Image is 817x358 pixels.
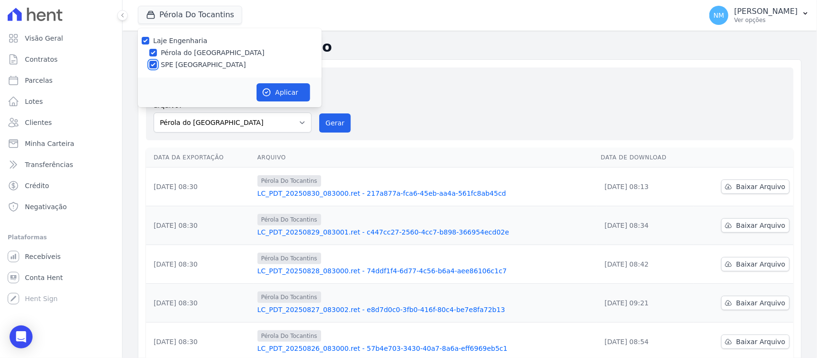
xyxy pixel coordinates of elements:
[4,268,118,287] a: Conta Hent
[4,155,118,174] a: Transferências
[597,284,694,323] td: [DATE] 09:21
[319,113,351,133] button: Gerar
[736,298,785,308] span: Baixar Arquivo
[25,202,67,212] span: Negativação
[257,344,593,353] a: LC_PDT_20250826_083000.ret - 57b4e703-3430-40a7-8a6a-eff6969eb5c1
[257,305,593,314] a: LC_PDT_20250827_083002.ret - e8d7d0c0-3fb0-416f-80c4-be7e8fa72b13
[257,227,593,237] a: LC_PDT_20250829_083001.ret - c447cc27-2560-4cc7-b898-366954ecd02e
[597,245,694,284] td: [DATE] 08:42
[4,92,118,111] a: Lotes
[4,134,118,153] a: Minha Carteira
[25,34,63,43] span: Visão Geral
[734,16,798,24] p: Ver opções
[714,12,725,19] span: NM
[257,189,593,198] a: LC_PDT_20250830_083000.ret - 217a877a-fca6-45eb-aa4a-561fc8ab45cd
[25,273,63,282] span: Conta Hent
[161,60,246,70] label: SPE [GEOGRAPHIC_DATA]
[4,113,118,132] a: Clientes
[721,179,790,194] a: Baixar Arquivo
[25,118,52,127] span: Clientes
[721,218,790,233] a: Baixar Arquivo
[25,181,49,190] span: Crédito
[4,247,118,266] a: Recebíveis
[257,83,310,101] button: Aplicar
[25,160,73,169] span: Transferências
[597,148,694,168] th: Data de Download
[161,48,265,58] label: Pérola do [GEOGRAPHIC_DATA]
[146,206,254,245] td: [DATE] 08:30
[736,221,785,230] span: Baixar Arquivo
[257,291,321,303] span: Pérola Do Tocantins
[25,76,53,85] span: Parcelas
[736,337,785,347] span: Baixar Arquivo
[736,182,785,191] span: Baixar Arquivo
[736,259,785,269] span: Baixar Arquivo
[4,71,118,90] a: Parcelas
[4,29,118,48] a: Visão Geral
[25,139,74,148] span: Minha Carteira
[4,50,118,69] a: Contratos
[146,245,254,284] td: [DATE] 08:30
[257,253,321,264] span: Pérola Do Tocantins
[257,175,321,187] span: Pérola Do Tocantins
[138,6,242,24] button: Pérola Do Tocantins
[25,55,57,64] span: Contratos
[721,296,790,310] a: Baixar Arquivo
[597,168,694,206] td: [DATE] 08:13
[721,257,790,271] a: Baixar Arquivo
[25,252,61,261] span: Recebíveis
[257,214,321,225] span: Pérola Do Tocantins
[146,284,254,323] td: [DATE] 08:30
[8,232,114,243] div: Plataformas
[146,148,254,168] th: Data da Exportação
[597,206,694,245] td: [DATE] 08:34
[138,38,802,56] h2: Exportações de Retorno
[10,325,33,348] div: Open Intercom Messenger
[257,266,593,276] a: LC_PDT_20250828_083000.ret - 74ddf1f4-6d77-4c56-b6a4-aee86106c1c7
[257,330,321,342] span: Pérola Do Tocantins
[721,335,790,349] a: Baixar Arquivo
[254,148,597,168] th: Arquivo
[734,7,798,16] p: [PERSON_NAME]
[4,197,118,216] a: Negativação
[153,37,207,45] label: Laje Engenharia
[146,168,254,206] td: [DATE] 08:30
[702,2,817,29] button: NM [PERSON_NAME] Ver opções
[25,97,43,106] span: Lotes
[4,176,118,195] a: Crédito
